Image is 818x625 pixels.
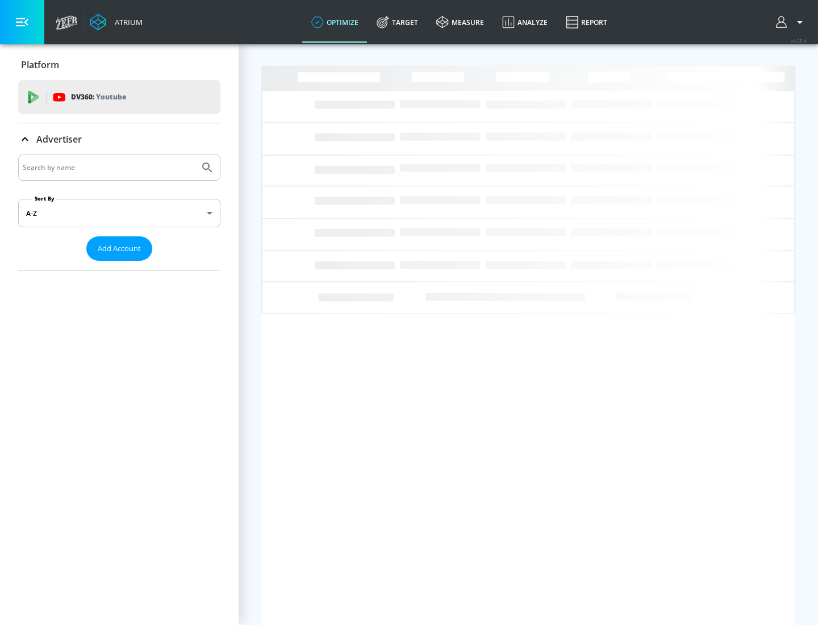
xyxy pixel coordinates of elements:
div: A-Z [18,199,220,227]
div: Platform [18,49,220,81]
div: Atrium [110,17,143,27]
p: Platform [21,59,59,71]
button: Add Account [86,236,152,261]
a: Target [368,2,427,43]
a: Analyze [493,2,557,43]
a: Report [557,2,616,43]
p: Youtube [96,91,126,103]
div: Advertiser [18,155,220,270]
a: Atrium [90,14,143,31]
p: DV360: [71,91,126,103]
input: Search by name [23,160,195,175]
p: Advertiser [36,133,82,145]
span: v 4.25.4 [791,37,807,44]
div: DV360: Youtube [18,80,220,114]
label: Sort By [32,195,57,202]
div: Advertiser [18,123,220,155]
span: Add Account [98,242,141,255]
nav: list of Advertiser [18,261,220,270]
a: optimize [302,2,368,43]
a: measure [427,2,493,43]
